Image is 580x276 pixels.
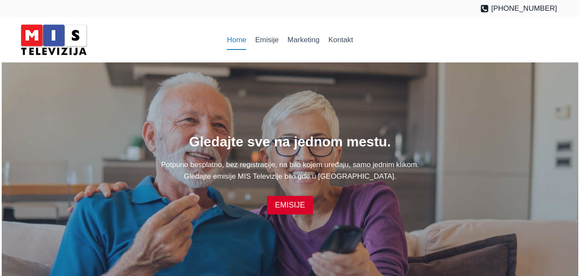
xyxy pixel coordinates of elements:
[267,196,313,214] a: EMISIJE
[223,30,251,50] a: Home
[223,30,358,50] nav: Primary Navigation
[23,131,557,152] h1: Gledajte sve na jednom mestu.
[283,30,324,50] a: Marketing
[491,3,557,14] span: [PHONE_NUMBER]
[17,22,90,58] img: MIS Television
[324,30,357,50] a: Kontakt
[480,3,557,14] a: [PHONE_NUMBER]
[23,159,557,182] p: Potpuno besplatno, bez registracije, na bilo kojem uređaju, samo jednim klikom. Gledajte emisije ...
[251,30,283,50] a: Emisije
